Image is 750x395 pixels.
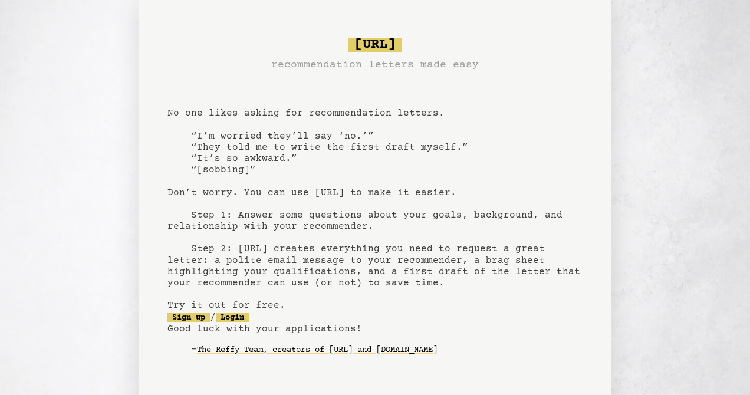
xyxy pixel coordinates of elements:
[167,33,583,378] pre: No one likes asking for recommendation letters. “I’m worried they’ll say ‘no.’” “They told me to ...
[167,313,210,322] a: Sign up
[348,38,402,52] span: [URL]
[191,344,583,356] div: -
[216,313,249,322] a: Login
[271,57,479,73] h3: recommendation letters made easy
[197,341,437,360] a: The Reffy Team, creators of [URL] and [DOMAIN_NAME]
